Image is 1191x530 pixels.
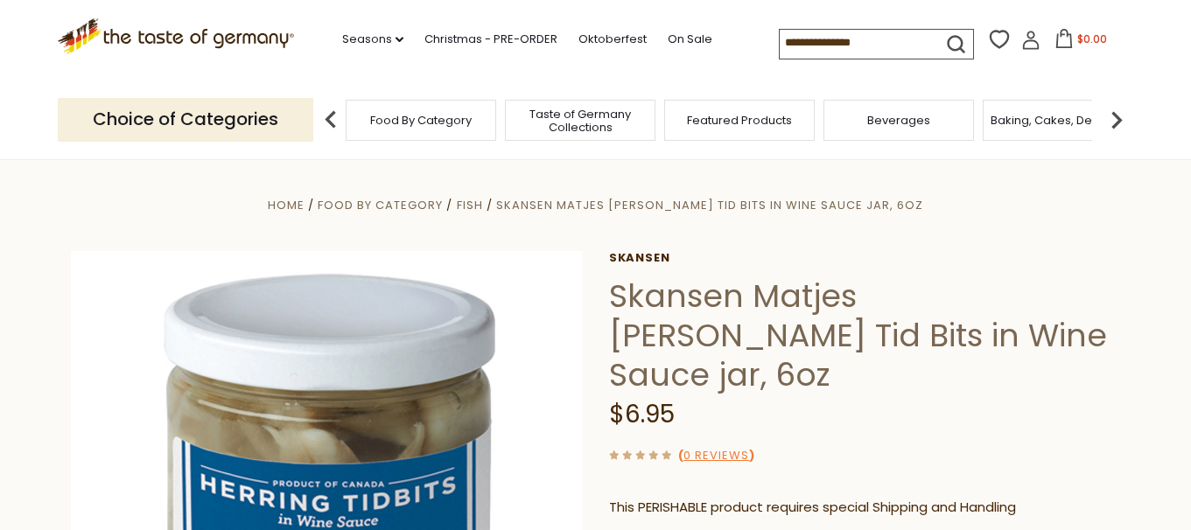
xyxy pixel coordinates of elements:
a: Skansen Matjes [PERSON_NAME] Tid Bits in Wine Sauce jar, 6oz [496,197,923,213]
a: Featured Products [687,114,792,127]
h1: Skansen Matjes [PERSON_NAME] Tid Bits in Wine Sauce jar, 6oz [609,276,1121,394]
button: $0.00 [1044,29,1118,55]
a: Beverages [867,114,930,127]
a: On Sale [668,30,712,49]
p: This PERISHABLE product requires special Shipping and Handling [609,497,1121,519]
a: Home [268,197,305,213]
a: Skansen [609,251,1121,265]
span: ( ) [678,447,754,464]
a: Christmas - PRE-ORDER [424,30,557,49]
span: $6.95 [609,397,675,431]
a: Taste of Germany Collections [510,108,650,134]
a: Baking, Cakes, Desserts [991,114,1126,127]
p: Choice of Categories [58,98,313,141]
a: Oktoberfest [578,30,647,49]
img: previous arrow [313,102,348,137]
a: Fish [457,197,483,213]
a: Food By Category [318,197,443,213]
span: $0.00 [1077,31,1107,46]
a: Seasons [342,30,403,49]
a: Food By Category [370,114,472,127]
img: next arrow [1099,102,1134,137]
a: 0 Reviews [683,447,749,465]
